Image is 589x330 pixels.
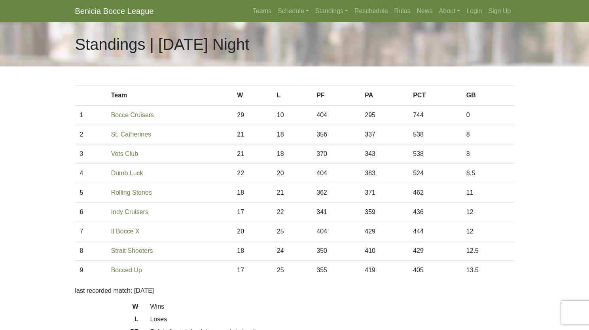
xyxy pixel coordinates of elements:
td: 22 [232,164,272,183]
a: Rolling Stones [111,189,152,196]
td: 17 [232,203,272,222]
td: 295 [360,105,408,125]
th: GB [462,86,514,106]
td: 8.5 [462,164,514,183]
a: Vets Club [111,150,138,157]
td: 362 [312,183,360,203]
td: 371 [360,183,408,203]
td: 2 [75,125,106,144]
td: 436 [408,203,462,222]
td: 538 [408,144,462,164]
td: 383 [360,164,408,183]
td: 350 [312,241,360,261]
td: 356 [312,125,360,144]
td: 6 [75,203,106,222]
td: 20 [272,164,312,183]
td: 17 [232,261,272,280]
td: 410 [360,241,408,261]
a: Il Bocce X [111,228,140,235]
td: 404 [312,164,360,183]
td: 18 [272,125,312,144]
td: 7 [75,222,106,241]
td: 25 [272,261,312,280]
td: 21 [272,183,312,203]
th: PA [360,86,408,106]
dt: L [69,315,144,327]
td: 18 [232,183,272,203]
td: 29 [232,105,272,125]
th: L [272,86,312,106]
td: 5 [75,183,106,203]
dd: Loses [144,315,520,324]
td: 13.5 [462,261,514,280]
dd: Wins [144,302,520,311]
td: 21 [232,144,272,164]
td: 24 [272,241,312,261]
td: 8 [462,144,514,164]
td: 359 [360,203,408,222]
td: 12 [462,222,514,241]
th: PCT [408,86,462,106]
a: Teams [250,3,275,19]
a: Bocce Cruisers [111,112,154,118]
td: 18 [232,241,272,261]
td: 9 [75,261,106,280]
a: Bocced Up [111,267,142,273]
td: 538 [408,125,462,144]
td: 11 [462,183,514,203]
a: Sign Up [485,3,514,19]
a: About [436,3,464,19]
a: Standings [312,3,351,19]
td: 341 [312,203,360,222]
a: Schedule [275,3,312,19]
td: 355 [312,261,360,280]
td: 8 [75,241,106,261]
td: 8 [462,125,514,144]
td: 337 [360,125,408,144]
a: Dumb Luck [111,170,143,176]
td: 22 [272,203,312,222]
th: W [232,86,272,106]
td: 10 [272,105,312,125]
td: 444 [408,222,462,241]
td: 12 [462,203,514,222]
td: 12.5 [462,241,514,261]
td: 429 [360,222,408,241]
td: 3 [75,144,106,164]
td: 404 [312,105,360,125]
a: Indy Cruisers [111,209,148,215]
td: 18 [272,144,312,164]
a: News [414,3,436,19]
td: 405 [408,261,462,280]
td: 370 [312,144,360,164]
a: St. Catherines [111,131,151,138]
a: Strait Shooters [111,247,153,254]
a: Reschedule [351,3,391,19]
td: 1 [75,105,106,125]
a: Rules [391,3,414,19]
td: 0 [462,105,514,125]
td: 21 [232,125,272,144]
td: 744 [408,105,462,125]
td: 429 [408,241,462,261]
td: 4 [75,164,106,183]
dt: W [69,302,144,315]
p: last recorded match: [DATE] [75,286,514,296]
td: 25 [272,222,312,241]
a: Benicia Bocce League [75,3,154,19]
td: 524 [408,164,462,183]
td: 419 [360,261,408,280]
td: 20 [232,222,272,241]
a: Login [463,3,485,19]
th: Team [106,86,233,106]
td: 462 [408,183,462,203]
h1: Standings | [DATE] Night [75,35,250,54]
td: 343 [360,144,408,164]
th: PF [312,86,360,106]
td: 404 [312,222,360,241]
